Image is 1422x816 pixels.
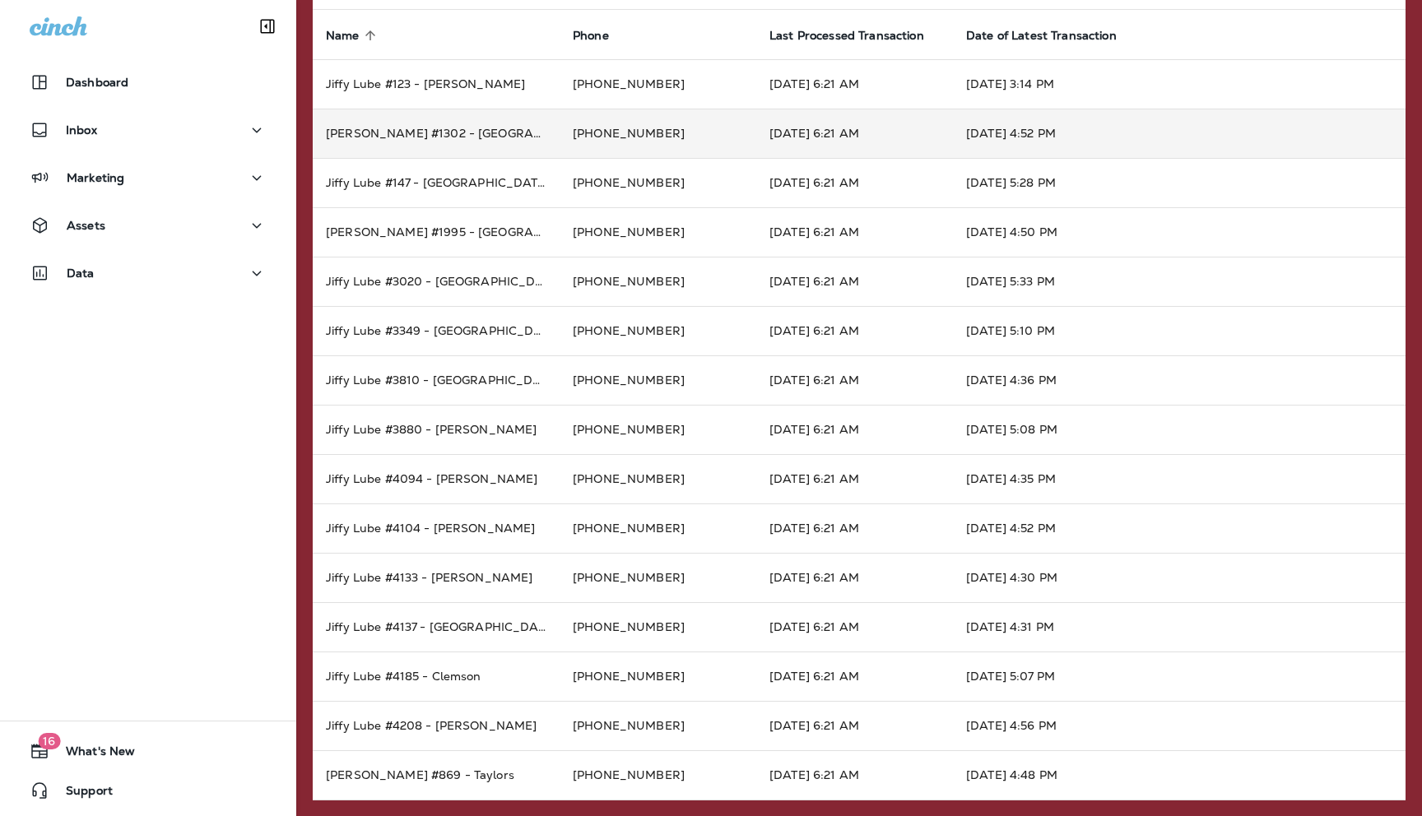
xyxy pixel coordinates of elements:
[953,750,1406,800] td: [DATE] 4:48 PM
[953,257,1406,306] td: [DATE] 5:33 PM
[756,454,953,503] td: [DATE] 6:21 AM
[67,267,95,280] p: Data
[953,207,1406,257] td: [DATE] 4:50 PM
[756,553,953,602] td: [DATE] 6:21 AM
[953,553,1406,602] td: [DATE] 4:30 PM
[756,355,953,405] td: [DATE] 6:21 AM
[313,109,560,158] td: [PERSON_NAME] #1302 - [GEOGRAPHIC_DATA]
[953,109,1406,158] td: [DATE] 4:52 PM
[560,207,756,257] td: [PHONE_NUMBER]
[560,553,756,602] td: [PHONE_NUMBER]
[16,257,280,290] button: Data
[560,503,756,553] td: [PHONE_NUMBER]
[756,651,953,701] td: [DATE] 6:21 AM
[560,750,756,800] td: [PHONE_NUMBER]
[953,355,1406,405] td: [DATE] 4:36 PM
[313,503,560,553] td: Jiffy Lube #4104 - [PERSON_NAME]
[16,66,280,99] button: Dashboard
[953,158,1406,207] td: [DATE] 5:28 PM
[953,405,1406,454] td: [DATE] 5:08 PM
[67,219,105,232] p: Assets
[313,454,560,503] td: Jiffy Lube #4094 - [PERSON_NAME]
[953,59,1406,109] td: [DATE] 3:14 PM
[966,28,1138,43] span: Date of Latest Transaction
[313,59,560,109] td: Jiffy Lube #123 - [PERSON_NAME]
[67,171,124,184] p: Marketing
[313,257,560,306] td: Jiffy Lube #3020 - [GEOGRAPHIC_DATA]
[313,750,560,800] td: [PERSON_NAME] #869 - Taylors
[953,701,1406,750] td: [DATE] 4:56 PM
[313,355,560,405] td: Jiffy Lube #3810 - [GEOGRAPHIC_DATA]
[560,109,756,158] td: [PHONE_NUMBER]
[756,503,953,553] td: [DATE] 6:21 AM
[953,306,1406,355] td: [DATE] 5:10 PM
[313,405,560,454] td: Jiffy Lube #3880 - [PERSON_NAME]
[313,553,560,602] td: Jiffy Lube #4133 - [PERSON_NAME]
[953,454,1406,503] td: [DATE] 4:35 PM
[66,123,97,137] p: Inbox
[313,701,560,750] td: Jiffy Lube #4208 - [PERSON_NAME]
[953,602,1406,651] td: [DATE] 4:31 PM
[16,161,280,194] button: Marketing
[560,602,756,651] td: [PHONE_NUMBER]
[953,503,1406,553] td: [DATE] 4:52 PM
[313,602,560,651] td: Jiffy Lube #4137 - [GEOGRAPHIC_DATA]
[313,306,560,355] td: Jiffy Lube #3349 - [GEOGRAPHIC_DATA]
[313,207,560,257] td: [PERSON_NAME] #1995 - [GEOGRAPHIC_DATA]
[756,405,953,454] td: [DATE] 6:21 AM
[756,701,953,750] td: [DATE] 6:21 AM
[756,109,953,158] td: [DATE] 6:21 AM
[573,29,609,43] span: Phone
[326,29,360,43] span: Name
[756,158,953,207] td: [DATE] 6:21 AM
[560,651,756,701] td: [PHONE_NUMBER]
[560,59,756,109] td: [PHONE_NUMBER]
[756,257,953,306] td: [DATE] 6:21 AM
[756,750,953,800] td: [DATE] 6:21 AM
[769,28,946,43] span: Last Processed Transaction
[953,651,1406,701] td: [DATE] 5:07 PM
[326,28,381,43] span: Name
[560,306,756,355] td: [PHONE_NUMBER]
[16,735,280,767] button: 16What's New
[560,454,756,503] td: [PHONE_NUMBER]
[966,29,1117,43] span: Date of Latest Transaction
[313,158,560,207] td: Jiffy Lube #147 - [GEOGRAPHIC_DATA]
[769,29,924,43] span: Last Processed Transaction
[49,744,135,764] span: What's New
[756,306,953,355] td: [DATE] 6:21 AM
[756,59,953,109] td: [DATE] 6:21 AM
[16,209,280,242] button: Assets
[560,257,756,306] td: [PHONE_NUMBER]
[560,405,756,454] td: [PHONE_NUMBER]
[573,28,630,43] span: Phone
[66,76,128,89] p: Dashboard
[49,784,113,804] span: Support
[756,207,953,257] td: [DATE] 6:21 AM
[756,602,953,651] td: [DATE] 6:21 AM
[16,114,280,146] button: Inbox
[560,701,756,750] td: [PHONE_NUMBER]
[16,774,280,807] button: Support
[560,355,756,405] td: [PHONE_NUMBER]
[560,158,756,207] td: [PHONE_NUMBER]
[38,733,60,749] span: 16
[244,10,290,43] button: Collapse Sidebar
[313,651,560,701] td: Jiffy Lube #4185 - Clemson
